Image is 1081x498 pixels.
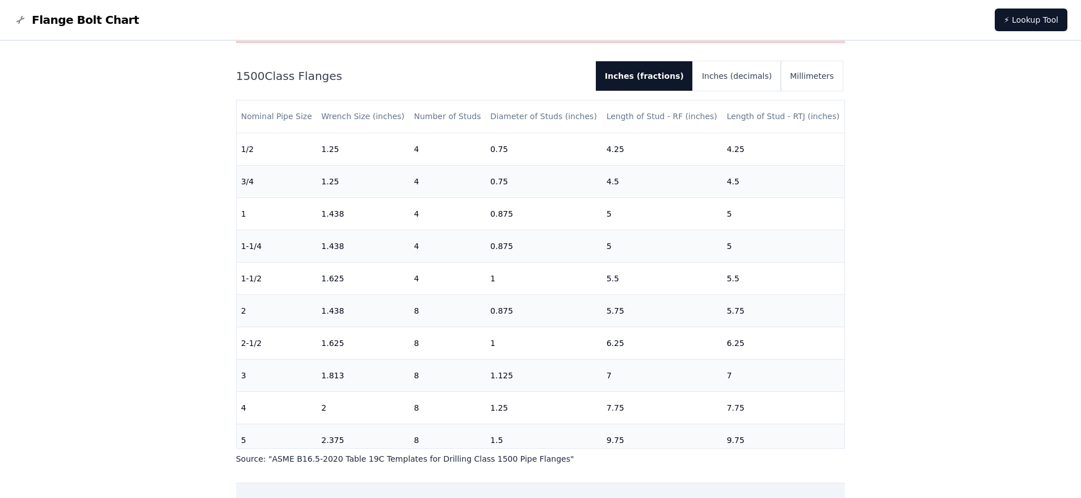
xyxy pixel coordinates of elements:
td: 8 [409,359,486,391]
td: 7 [602,359,722,391]
td: 4 [237,391,317,424]
h2: 1500 Class Flanges [236,68,587,84]
td: 5.75 [722,294,845,327]
td: 4 [409,197,486,230]
th: Number of Studs [409,100,486,133]
th: Wrench Size (inches) [317,100,409,133]
td: 5 [602,197,722,230]
td: 2 [237,294,317,327]
td: 2.375 [317,424,409,456]
td: 4 [409,230,486,262]
td: 1/2 [237,133,317,165]
td: 5 [722,197,845,230]
th: Nominal Pipe Size [237,100,317,133]
td: 0.75 [486,133,602,165]
td: 1.125 [486,359,602,391]
td: 0.875 [486,197,602,230]
td: 2 [317,391,409,424]
td: 5 [237,424,317,456]
td: 0.75 [486,165,602,197]
td: 8 [409,294,486,327]
td: 5.5 [602,262,722,294]
td: 1.5 [486,424,602,456]
td: 0.875 [486,294,602,327]
td: 1.438 [317,230,409,262]
a: ⚡ Lookup Tool [995,9,1067,31]
td: 7.75 [602,391,722,424]
td: 4.25 [722,133,845,165]
td: 4.5 [602,165,722,197]
td: 7 [722,359,845,391]
td: 1 [486,327,602,359]
td: 1.25 [486,391,602,424]
td: 1.25 [317,133,409,165]
td: 4.5 [722,165,845,197]
td: 5 [722,230,845,262]
span: Flange Bolt Chart [32,12,139,28]
td: 7.75 [722,391,845,424]
td: 1.813 [317,359,409,391]
td: 1.625 [317,262,409,294]
td: 5.5 [722,262,845,294]
td: 1 [486,262,602,294]
td: 4 [409,165,486,197]
td: 4 [409,262,486,294]
th: Length of Stud - RTJ (inches) [722,100,845,133]
td: 4.25 [602,133,722,165]
td: 1-1/4 [237,230,317,262]
a: Flange Bolt Chart LogoFlange Bolt Chart [14,12,139,28]
td: 1-1/2 [237,262,317,294]
td: 9.75 [722,424,845,456]
td: 8 [409,327,486,359]
td: 0.875 [486,230,602,262]
td: 1.438 [317,294,409,327]
td: 8 [409,424,486,456]
td: 1.25 [317,165,409,197]
td: 1 [237,197,317,230]
td: 8 [409,391,486,424]
td: 6.25 [722,327,845,359]
th: Length of Stud - RF (inches) [602,100,722,133]
td: 1.438 [317,197,409,230]
th: Diameter of Studs (inches) [486,100,602,133]
button: Inches (decimals) [693,61,781,91]
td: 1.625 [317,327,409,359]
td: 2-1/2 [237,327,317,359]
td: 5.75 [602,294,722,327]
td: 3 [237,359,317,391]
td: 9.75 [602,424,722,456]
img: Flange Bolt Chart Logo [14,13,27,27]
button: Millimeters [781,61,843,91]
button: Inches (fractions) [596,61,693,91]
td: 3/4 [237,165,317,197]
p: Source: " ASME B16.5-2020 Table 19C Templates for Drilling Class 1500 Pipe Flanges " [236,453,846,465]
td: 5 [602,230,722,262]
td: 4 [409,133,486,165]
td: 6.25 [602,327,722,359]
